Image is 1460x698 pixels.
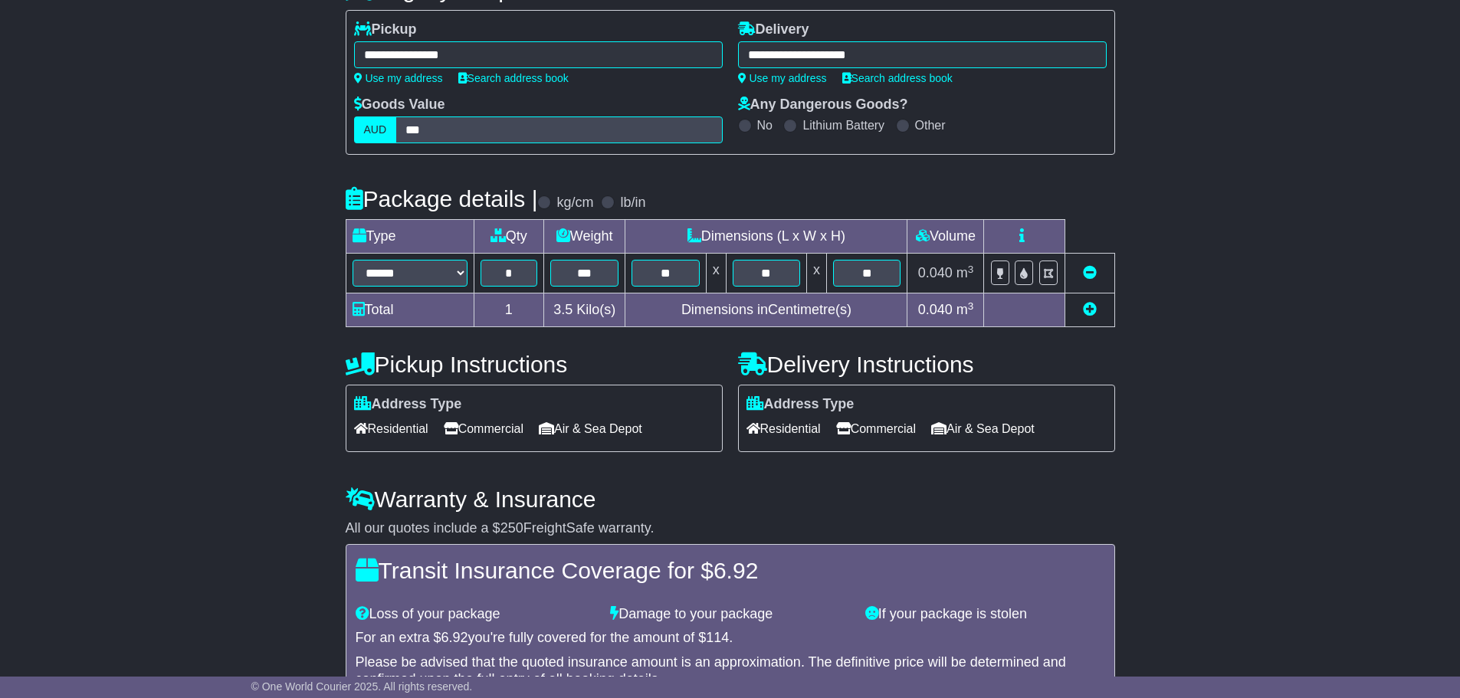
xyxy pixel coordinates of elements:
label: Pickup [354,21,417,38]
span: 0.040 [918,265,953,280]
label: No [757,118,773,133]
span: Commercial [836,417,916,441]
span: 250 [500,520,523,536]
td: x [807,254,827,293]
h4: Delivery Instructions [738,352,1115,377]
label: kg/cm [556,195,593,211]
span: Commercial [444,417,523,441]
h4: Pickup Instructions [346,352,723,377]
td: Kilo(s) [544,293,625,327]
span: Air & Sea Depot [931,417,1035,441]
span: 6.92 [714,558,758,583]
label: Delivery [738,21,809,38]
a: Use my address [738,72,827,84]
span: 6.92 [441,630,468,645]
td: Weight [544,220,625,254]
a: Search address book [458,72,569,84]
td: Total [346,293,474,327]
div: Please be advised that the quoted insurance amount is an approximation. The definitive price will... [356,654,1105,687]
span: Air & Sea Depot [539,417,642,441]
label: Any Dangerous Goods? [738,97,908,113]
h4: Warranty & Insurance [346,487,1115,512]
a: Remove this item [1083,265,1097,280]
td: Qty [474,220,544,254]
sup: 3 [968,300,974,312]
span: m [956,265,974,280]
div: All our quotes include a $ FreightSafe warranty. [346,520,1115,537]
h4: Transit Insurance Coverage for $ [356,558,1105,583]
div: For an extra $ you're fully covered for the amount of $ . [356,630,1105,647]
td: x [706,254,726,293]
span: © One World Courier 2025. All rights reserved. [251,680,473,693]
label: Address Type [354,396,462,413]
h4: Package details | [346,186,538,211]
label: Other [915,118,946,133]
td: Dimensions in Centimetre(s) [625,293,907,327]
a: Add new item [1083,302,1097,317]
a: Use my address [354,72,443,84]
label: lb/in [620,195,645,211]
td: 1 [474,293,544,327]
div: If your package is stolen [858,606,1113,623]
div: Loss of your package [348,606,603,623]
span: m [956,302,974,317]
td: Dimensions (L x W x H) [625,220,907,254]
td: Type [346,220,474,254]
label: Goods Value [354,97,445,113]
td: Volume [907,220,984,254]
span: 0.040 [918,302,953,317]
label: Address Type [746,396,855,413]
span: Residential [354,417,428,441]
div: Damage to your package [602,606,858,623]
label: Lithium Battery [802,118,884,133]
a: Search address book [842,72,953,84]
label: AUD [354,116,397,143]
span: Residential [746,417,821,441]
span: 3.5 [553,302,573,317]
sup: 3 [968,264,974,275]
span: 114 [706,630,729,645]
